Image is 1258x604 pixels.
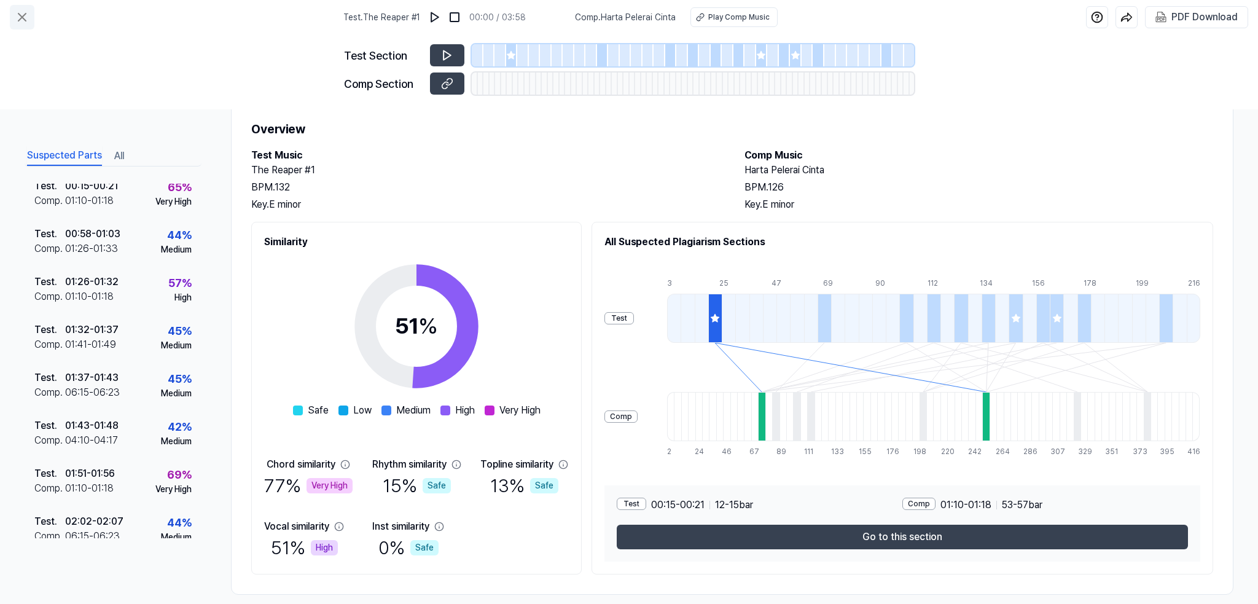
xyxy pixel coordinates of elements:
[429,11,441,23] img: play
[65,466,115,481] div: 01:51 - 01:56
[271,534,338,562] div: 51 %
[1153,7,1240,28] button: PDF Download
[1133,446,1139,457] div: 373
[480,457,553,472] div: Topline similarity
[174,291,192,304] div: High
[772,278,785,289] div: 47
[65,275,119,289] div: 01:26 - 01:32
[667,278,681,289] div: 3
[267,457,335,472] div: Chord similarity
[65,289,114,304] div: 01:10 - 01:18
[34,466,65,481] div: Test .
[161,435,192,448] div: Medium
[264,472,353,500] div: 77 %
[1078,446,1085,457] div: 329
[168,275,192,291] div: 57 %
[65,514,123,529] div: 02:02 - 02:07
[617,498,646,510] div: Test
[264,235,569,249] h2: Similarity
[831,446,838,457] div: 133
[1120,11,1133,23] img: share
[695,446,701,457] div: 24
[1155,12,1166,23] img: PDF Download
[65,529,120,544] div: 06:15 - 06:23
[161,387,192,400] div: Medium
[168,179,192,195] div: 65 %
[604,235,1200,249] h2: All Suspected Plagiarism Sections
[604,410,638,423] div: Comp
[34,418,65,433] div: Test .
[448,11,461,23] img: stop
[264,519,329,534] div: Vocal similarity
[1032,278,1045,289] div: 156
[353,403,372,418] span: Low
[968,446,975,457] div: 242
[251,120,1213,138] h1: Overview
[155,195,192,208] div: Very High
[65,241,118,256] div: 01:26 - 01:33
[344,76,423,92] div: Comp Section
[530,478,558,493] div: Safe
[168,418,192,435] div: 42 %
[311,540,338,555] div: High
[690,7,778,27] a: Play Comp Music
[34,227,65,241] div: Test .
[651,498,705,512] span: 00:15 - 00:21
[378,534,439,562] div: 0 %
[1136,278,1149,289] div: 199
[34,289,65,304] div: Comp .
[395,310,438,343] div: 51
[804,446,811,457] div: 111
[251,163,720,178] h2: The Reaper #1
[575,11,676,24] span: Comp . Harta Pelerai Cinta
[708,12,770,23] div: Play Comp Music
[34,385,65,400] div: Comp .
[34,323,65,337] div: Test .
[161,531,192,544] div: Medium
[1188,278,1200,289] div: 216
[1171,9,1238,25] div: PDF Download
[902,498,936,510] div: Comp
[410,540,439,555] div: Safe
[604,312,634,324] div: Test
[27,146,102,166] button: Suspected Parts
[1050,446,1057,457] div: 307
[1002,498,1042,512] span: 53 - 57 bar
[372,457,447,472] div: Rhythm similarity
[155,483,192,496] div: Very High
[886,446,893,457] div: 176
[859,446,865,457] div: 155
[65,385,120,400] div: 06:15 - 06:23
[715,498,753,512] span: 12 - 15 bar
[168,371,192,387] div: 45 %
[65,179,118,194] div: 00:15 - 00:21
[34,481,65,496] div: Comp .
[167,466,192,483] div: 69 %
[1187,446,1200,457] div: 416
[744,197,1213,212] div: Key. E minor
[251,197,720,212] div: Key. E minor
[65,433,118,448] div: 04:10 - 04:17
[996,446,1002,457] div: 264
[490,472,558,500] div: 13 %
[65,481,114,496] div: 01:10 - 01:18
[372,519,429,534] div: Inst similarity
[913,446,920,457] div: 198
[34,529,65,544] div: Comp .
[168,323,192,339] div: 45 %
[749,446,756,457] div: 67
[383,472,451,500] div: 15 %
[307,478,353,493] div: Very High
[167,227,192,243] div: 44 %
[167,514,192,531] div: 44 %
[1091,11,1103,23] img: help
[1160,446,1166,457] div: 395
[65,194,114,208] div: 01:10 - 01:18
[744,163,1213,178] h2: Harta Pelerai Cinta
[418,313,438,339] span: %
[744,148,1213,163] h2: Comp Music
[34,194,65,208] div: Comp .
[396,403,431,418] span: Medium
[114,146,124,166] button: All
[941,446,948,457] div: 220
